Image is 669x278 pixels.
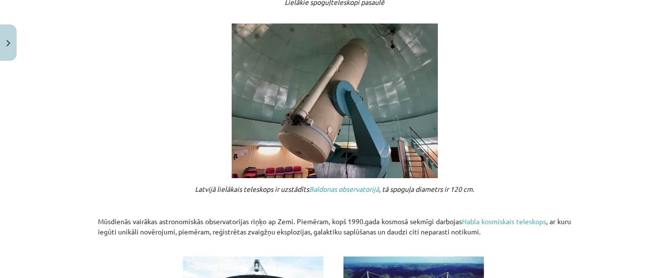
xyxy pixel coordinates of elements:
a: Baldonas observatorijā [309,185,379,193]
p: Mūsdienās vairākas astronomiskās observatorijas riņķo ap Zemi. Piemēram, kopš 1990.gada kosmosā s... [98,216,571,247]
em: Latvijā lielākais teleskops ir uzstādīts , tā spoguļa diametrs ir 120 cm. [195,185,474,193]
a: Habla kosmiskais teleskops [462,217,546,226]
img: icon-close-lesson-0947bae3869378f0d4975bcd49f059093ad1ed9edebbc8119c70593378902aed.svg [6,40,10,46]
